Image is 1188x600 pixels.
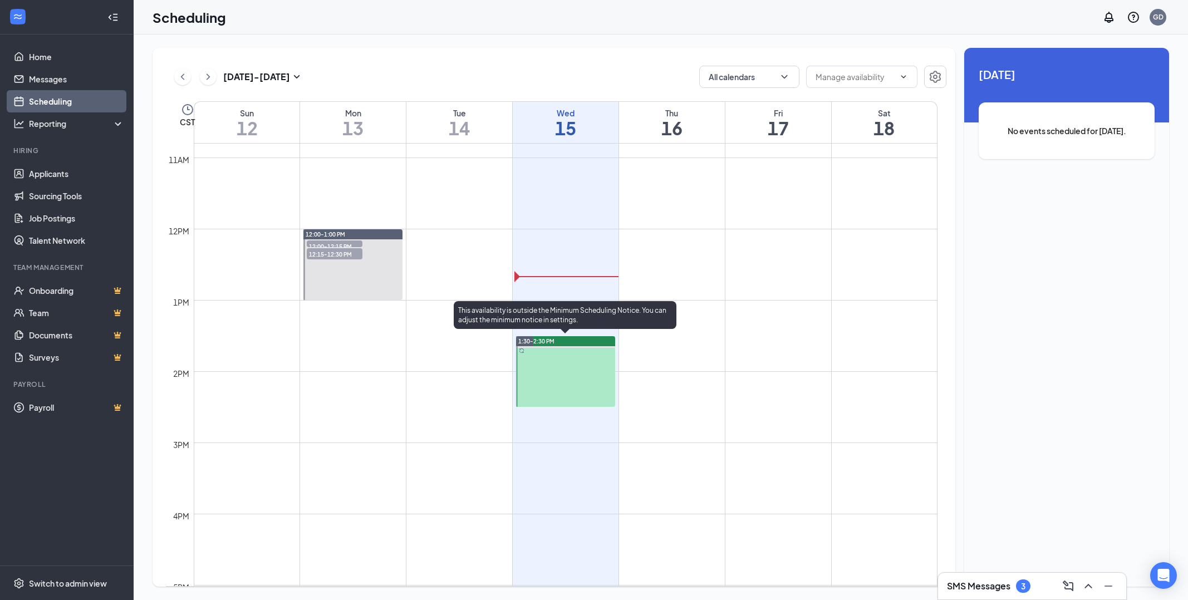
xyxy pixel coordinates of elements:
div: 11am [166,154,192,166]
svg: Sync [519,348,524,353]
h1: 17 [725,119,831,137]
a: October 13, 2025 [300,102,406,143]
span: 12:15-12:30 PM [307,248,362,259]
a: October 18, 2025 [832,102,937,143]
a: October 15, 2025 [513,102,618,143]
div: Team Management [13,263,122,272]
div: Sat [832,107,937,119]
a: DocumentsCrown [29,324,124,346]
h1: 14 [406,119,512,137]
svg: WorkstreamLogo [12,11,23,22]
div: This availability is outside the Minimum Scheduling Notice. You can adjust the minimum notice in ... [454,301,676,329]
svg: Settings [929,70,942,83]
div: Wed [513,107,618,119]
svg: Analysis [13,118,24,129]
button: All calendarsChevronDown [699,66,799,88]
h1: Scheduling [153,8,226,27]
h1: 15 [513,119,618,137]
span: CST [180,116,195,127]
svg: Notifications [1102,11,1116,24]
a: Home [29,46,124,68]
a: Job Postings [29,207,124,229]
span: [DATE] [979,66,1155,83]
h3: [DATE] - [DATE] [223,71,290,83]
div: Fri [725,107,831,119]
svg: QuestionInfo [1127,11,1140,24]
h1: 16 [619,119,725,137]
div: Reporting [29,118,125,129]
span: No events scheduled for [DATE]. [1001,125,1132,137]
span: 12:00-1:00 PM [306,230,345,238]
div: Thu [619,107,725,119]
h1: 13 [300,119,406,137]
a: SurveysCrown [29,346,124,368]
span: 1:30-2:30 PM [518,337,554,345]
svg: ChevronLeft [177,70,188,83]
div: Sun [194,107,300,119]
div: 3 [1021,582,1025,591]
a: Messages [29,68,124,90]
a: Sourcing Tools [29,185,124,207]
button: ChevronRight [200,68,217,85]
button: ChevronLeft [174,68,191,85]
a: October 16, 2025 [619,102,725,143]
a: Scheduling [29,90,124,112]
button: ComposeMessage [1059,577,1077,595]
svg: ChevronDown [779,71,790,82]
svg: ComposeMessage [1062,579,1075,593]
div: Hiring [13,146,122,155]
button: ChevronUp [1079,577,1097,595]
svg: SmallChevronDown [290,70,303,83]
div: 5pm [171,581,192,593]
a: October 12, 2025 [194,102,300,143]
div: GD [1153,12,1164,22]
div: Open Intercom Messenger [1150,562,1177,589]
svg: Collapse [107,12,119,23]
div: 3pm [171,439,192,451]
a: Talent Network [29,229,124,252]
svg: ChevronDown [899,72,908,81]
svg: ChevronRight [203,70,214,83]
h3: SMS Messages [947,580,1010,592]
a: OnboardingCrown [29,279,124,302]
h1: 18 [832,119,937,137]
button: Settings [924,66,946,88]
a: PayrollCrown [29,396,124,419]
div: Payroll [13,380,122,389]
div: Switch to admin view [29,578,107,589]
div: Mon [300,107,406,119]
a: October 17, 2025 [725,102,831,143]
input: Manage availability [816,71,895,83]
h1: 12 [194,119,300,137]
a: TeamCrown [29,302,124,324]
svg: Clock [181,103,194,116]
div: 12pm [166,225,192,237]
div: 2pm [171,367,192,380]
div: 1pm [171,296,192,308]
span: 12:00-12:15 PM [307,240,362,252]
div: Tue [406,107,512,119]
a: Applicants [29,163,124,185]
svg: Minimize [1102,579,1115,593]
div: 4pm [171,510,192,522]
button: Minimize [1099,577,1117,595]
a: October 14, 2025 [406,102,512,143]
svg: Settings [13,578,24,589]
svg: ChevronUp [1082,579,1095,593]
